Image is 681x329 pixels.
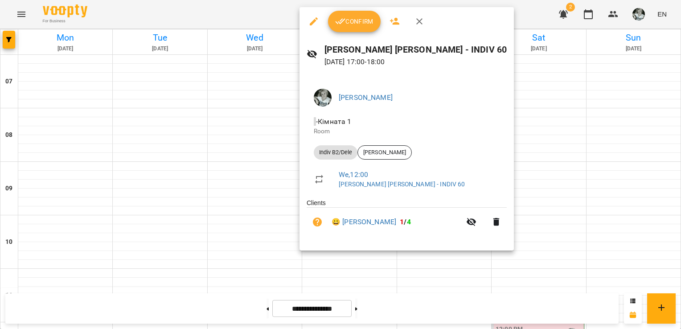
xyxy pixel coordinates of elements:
[324,57,507,67] p: [DATE] 17:00 - 18:00
[314,89,332,107] img: b75cef4f264af7a34768568bb4385639.jpg
[339,181,465,188] a: [PERSON_NAME] [PERSON_NAME] - INDIV 60
[357,145,412,160] div: [PERSON_NAME]
[314,148,357,156] span: Indiv B2/Dele
[307,211,328,233] button: Unpaid. Bill the attendance?
[324,43,507,57] h6: [PERSON_NAME] [PERSON_NAME] - INDIV 60
[358,148,411,156] span: [PERSON_NAME]
[314,127,500,136] p: Room
[314,117,353,126] span: - Кімната 1
[339,93,393,102] a: [PERSON_NAME]
[307,198,507,240] ul: Clients
[400,218,410,226] b: /
[407,218,411,226] span: 4
[328,11,381,32] button: Confirm
[335,16,373,27] span: Confirm
[400,218,404,226] span: 1
[332,217,396,227] a: 😀 [PERSON_NAME]
[339,170,368,179] a: We , 12:00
